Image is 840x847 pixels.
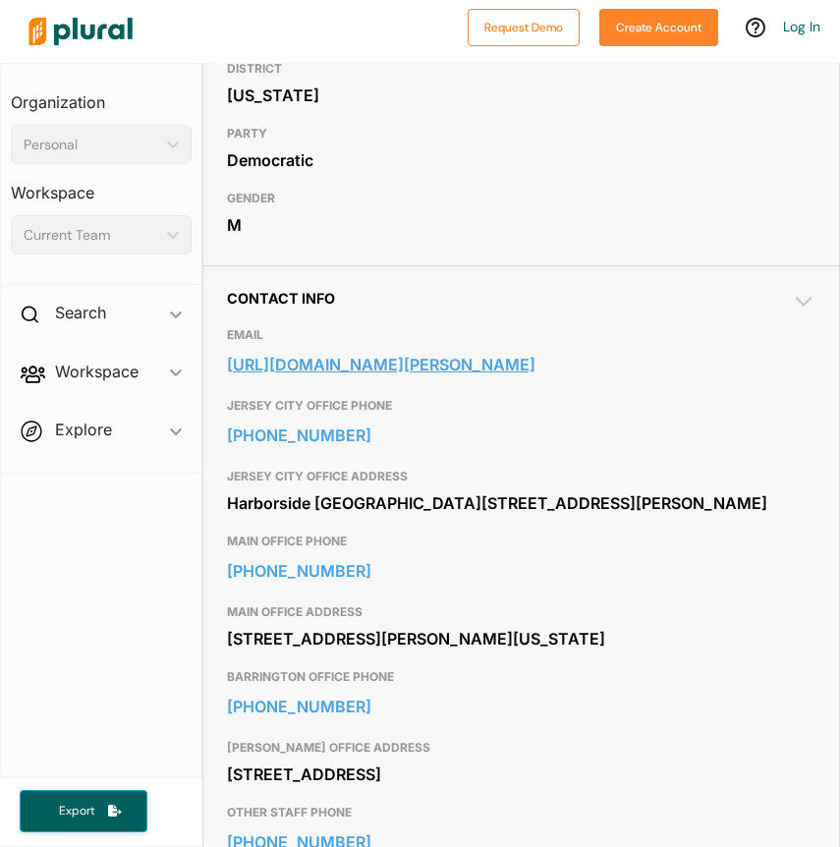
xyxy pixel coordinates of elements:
a: [URL][DOMAIN_NAME][PERSON_NAME] [227,350,815,379]
div: Democratic [227,145,815,175]
h3: JERSEY CITY OFFICE ADDRESS [227,465,815,488]
a: [PHONE_NUMBER] [227,421,815,450]
a: [PHONE_NUMBER] [227,692,815,721]
h2: Search [55,302,106,323]
h3: MAIN OFFICE ADDRESS [227,600,815,624]
h3: Workspace [11,164,192,207]
div: Current Team [24,225,159,246]
button: Export [20,790,147,832]
h3: OTHER STAFF PHONE [227,801,815,824]
span: Export [45,803,108,819]
a: Create Account [599,16,718,36]
h3: EMAIL [227,323,815,347]
h3: [PERSON_NAME] OFFICE ADDRESS [227,736,815,760]
a: Request Demo [468,16,580,36]
h3: DISTRICT [227,57,815,81]
div: [STREET_ADDRESS][PERSON_NAME][US_STATE] [227,624,815,653]
h3: MAIN OFFICE PHONE [227,530,815,553]
a: [PHONE_NUMBER] [227,556,815,586]
div: [US_STATE] [227,81,815,110]
h3: PARTY [227,122,815,145]
h3: JERSEY CITY OFFICE PHONE [227,394,815,418]
span: Contact Info [227,290,335,307]
h3: GENDER [227,187,815,210]
div: Personal [24,135,159,155]
a: Log In [783,18,820,35]
h3: BARRINGTON OFFICE PHONE [227,665,815,689]
div: [STREET_ADDRESS] [227,760,815,789]
div: M [227,210,815,240]
button: Create Account [599,9,718,46]
button: Request Demo [468,9,580,46]
h3: Organization [11,74,192,117]
div: Harborside [GEOGRAPHIC_DATA][STREET_ADDRESS][PERSON_NAME] [227,488,815,518]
